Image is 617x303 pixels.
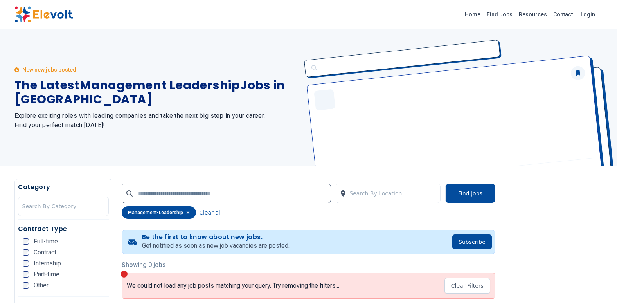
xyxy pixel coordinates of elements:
[34,282,49,289] span: Other
[127,282,339,290] p: We could not load any job posts matching your query. Try removing the filters...
[142,233,290,241] h4: Be the first to know about new jobs.
[34,260,61,267] span: Internship
[484,8,516,21] a: Find Jobs
[576,7,600,22] a: Login
[23,260,29,267] input: Internship
[14,78,299,106] h1: The Latest Management Leadership Jobs in [GEOGRAPHIC_DATA]
[22,66,76,74] p: New new jobs posted
[34,271,59,278] span: Part-time
[23,238,29,245] input: Full-time
[122,206,196,219] div: management-leadership
[23,249,29,256] input: Contract
[18,182,109,192] h5: Category
[445,184,495,203] button: Find Jobs
[34,238,58,245] span: Full-time
[18,224,109,234] h5: Contract Type
[23,271,29,278] input: Part-time
[34,249,56,256] span: Contract
[452,234,492,249] button: Subscribe
[142,241,290,251] p: Get notified as soon as new job vacancies are posted.
[23,282,29,289] input: Other
[516,8,550,21] a: Resources
[14,6,73,23] img: Elevolt
[199,206,221,219] button: Clear all
[462,8,484,21] a: Home
[550,8,576,21] a: Contact
[444,278,490,294] button: Clear Filters
[14,111,299,130] h2: Explore exciting roles with leading companies and take the next big step in your career. Find you...
[122,260,495,270] p: Showing 0 jobs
